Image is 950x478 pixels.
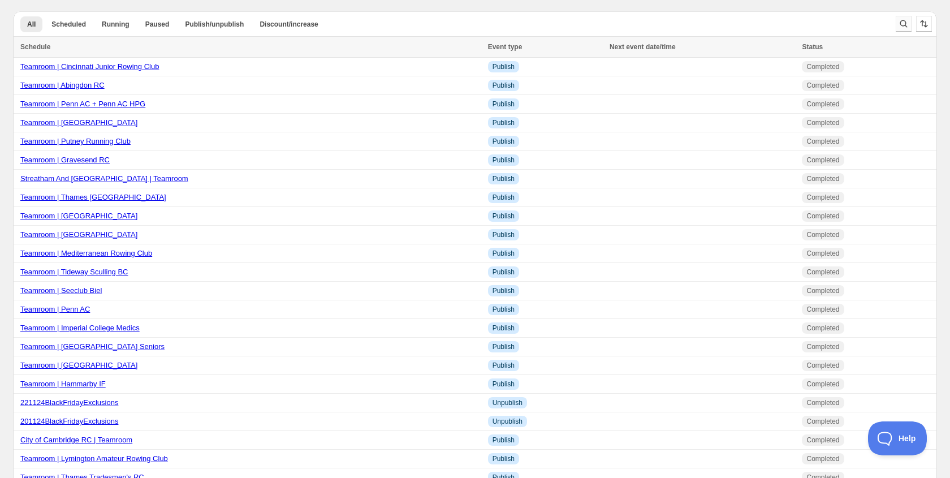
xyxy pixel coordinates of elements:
a: Teamroom | Penn AC + Penn AC HPG [20,100,145,108]
span: Completed [806,286,839,295]
span: Completed [806,193,839,202]
button: Search and filter results [896,16,912,32]
span: Publish [493,118,515,127]
a: Teamroom | Mediterranean Rowing Club [20,249,152,257]
span: Publish [493,436,515,445]
a: Teamroom | [GEOGRAPHIC_DATA] [20,118,137,127]
span: Running [102,20,129,29]
span: Publish [493,212,515,221]
span: Completed [806,62,839,71]
a: Teamroom | Penn AC [20,305,90,313]
span: Publish [493,380,515,389]
a: City of Cambridge RC | Teamroom [20,436,132,444]
iframe: Toggle Customer Support [868,421,927,455]
a: Teamroom | Gravesend RC [20,156,110,164]
span: Publish [493,100,515,109]
span: Discount/increase [260,20,318,29]
span: Schedule [20,43,50,51]
span: Publish [493,324,515,333]
span: Unpublish [493,398,522,407]
span: Completed [806,361,839,370]
span: Completed [806,342,839,351]
span: Publish [493,361,515,370]
span: Completed [806,230,839,239]
span: Publish [493,62,515,71]
a: Streatham And [GEOGRAPHIC_DATA] | Teamroom [20,174,188,183]
span: Scheduled [51,20,86,29]
span: Completed [806,436,839,445]
a: Teamroom | Abingdon RC [20,81,105,89]
span: Completed [806,305,839,314]
span: Publish [493,193,515,202]
span: All [27,20,36,29]
a: 221124BlackFridayExclusions [20,398,118,407]
span: Completed [806,137,839,146]
a: Teamroom | Thames [GEOGRAPHIC_DATA] [20,193,166,201]
a: Teamroom | [GEOGRAPHIC_DATA] [20,361,137,369]
span: Paused [145,20,170,29]
span: Publish [493,249,515,258]
span: Publish [493,137,515,146]
span: Publish [493,230,515,239]
span: Completed [806,454,839,463]
span: Completed [806,81,839,90]
span: Completed [806,100,839,109]
span: Publish [493,305,515,314]
a: Teamroom | Tideway Sculling BC [20,268,128,276]
span: Completed [806,118,839,127]
span: Publish [493,174,515,183]
span: Event type [488,43,522,51]
span: Status [802,43,823,51]
span: Publish [493,156,515,165]
span: Completed [806,324,839,333]
span: Publish [493,81,515,90]
button: Sort the results [916,16,932,32]
a: Teamroom | [GEOGRAPHIC_DATA] [20,230,137,239]
span: Completed [806,417,839,426]
a: Teamroom | Lymington Amateur Rowing Club [20,454,168,463]
a: Teamroom | Imperial College Medics [20,324,140,332]
span: Completed [806,174,839,183]
span: Unpublish [493,417,522,426]
span: Completed [806,268,839,277]
a: 201124BlackFridayExclusions [20,417,118,425]
span: Completed [806,380,839,389]
a: Teamroom | Hammarby IF [20,380,106,388]
span: Completed [806,398,839,407]
a: Teamroom | [GEOGRAPHIC_DATA] Seniors [20,342,165,351]
span: Publish [493,454,515,463]
span: Completed [806,212,839,221]
span: Publish [493,268,515,277]
a: Teamroom | Putney Running Club [20,137,131,145]
a: Teamroom | Cincinnati Junior Rowing Club [20,62,159,71]
span: Publish [493,286,515,295]
a: Teamroom | [GEOGRAPHIC_DATA] [20,212,137,220]
span: Completed [806,249,839,258]
span: Next event date/time [610,43,676,51]
a: Teamroom | Seeclub Biel [20,286,102,295]
span: Completed [806,156,839,165]
span: Publish [493,342,515,351]
span: Publish/unpublish [185,20,244,29]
